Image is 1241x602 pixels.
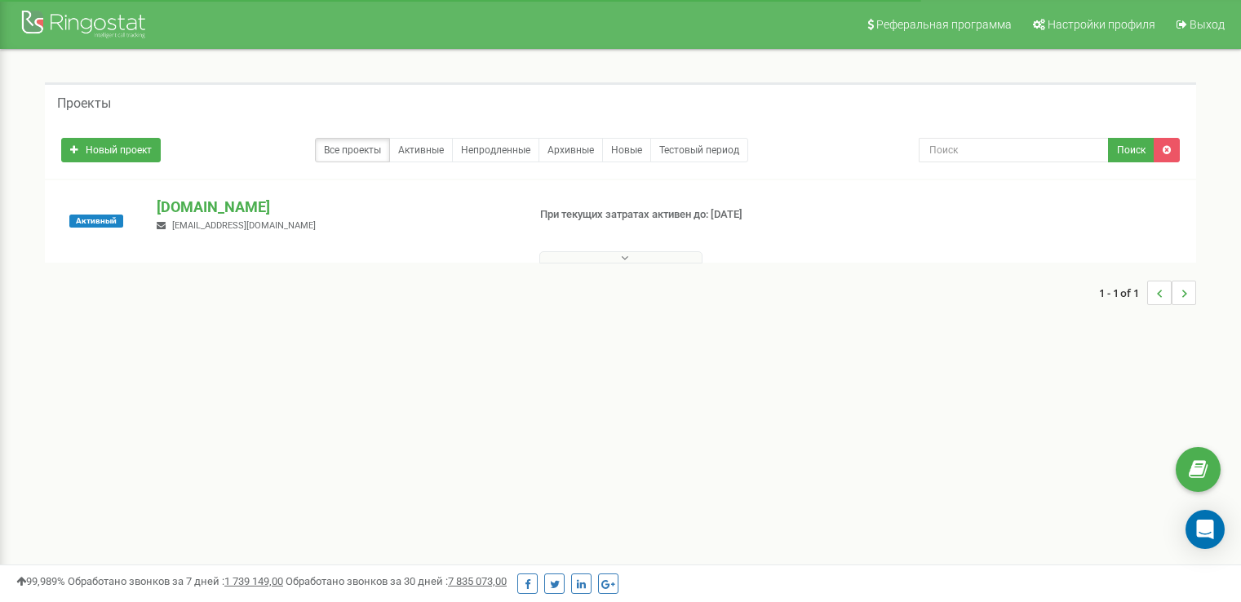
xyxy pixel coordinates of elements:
[539,138,603,162] a: Архивные
[876,18,1012,31] span: Реферальная программа
[389,138,453,162] a: Активные
[650,138,748,162] a: Тестовый период
[224,575,283,587] u: 1 739 149,00
[68,575,283,587] span: Обработано звонков за 7 дней :
[61,138,161,162] a: Новый проект
[315,138,390,162] a: Все проекты
[157,197,513,218] p: [DOMAIN_NAME]
[540,207,801,223] p: При текущих затратах активен до: [DATE]
[1048,18,1155,31] span: Настройки профиля
[1190,18,1225,31] span: Выход
[1108,138,1155,162] button: Поиск
[1099,264,1196,321] nav: ...
[452,138,539,162] a: Непродленные
[57,96,111,111] h5: Проекты
[172,220,316,231] span: [EMAIL_ADDRESS][DOMAIN_NAME]
[602,138,651,162] a: Новые
[448,575,507,587] u: 7 835 073,00
[919,138,1109,162] input: Поиск
[69,215,123,228] span: Активный
[16,575,65,587] span: 99,989%
[1099,281,1147,305] span: 1 - 1 of 1
[1186,510,1225,549] div: Open Intercom Messenger
[286,575,507,587] span: Обработано звонков за 30 дней :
